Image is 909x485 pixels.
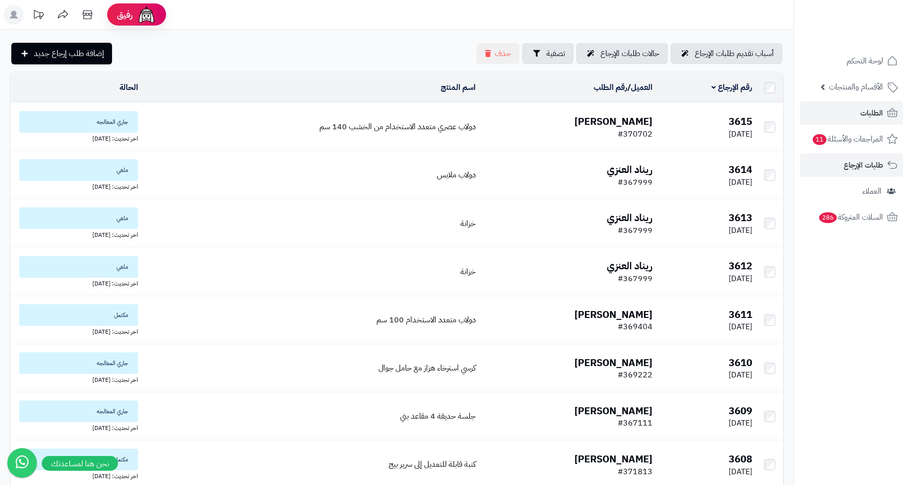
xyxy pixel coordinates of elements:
a: اسم المنتج [441,82,476,93]
a: خزانة [460,218,476,229]
a: تحديثات المنصة [26,5,51,27]
span: حالات طلبات الإرجاع [600,48,659,59]
span: طلبات الإرجاع [844,158,883,172]
span: مكتمل [19,449,138,470]
span: المراجعات والأسئلة [812,132,883,146]
a: المراجعات والأسئلة11 [800,127,903,151]
span: [DATE] [729,225,752,236]
b: [PERSON_NAME] [574,452,653,466]
b: [PERSON_NAME] [574,114,653,129]
a: رقم الإرجاع [711,82,752,93]
span: [DATE] [729,417,752,429]
a: دولاب عصري متعدد الاستخدام من الخشب 140 سم [319,121,476,133]
span: حذف [495,48,511,59]
a: دولاب ملابس [437,169,476,181]
span: رفيق [117,9,133,21]
span: تصفية [546,48,565,59]
span: [DATE] [729,273,752,285]
b: 3610 [729,355,752,370]
span: #367999 [618,176,653,188]
span: [DATE] [729,176,752,188]
a: العميل [631,82,653,93]
div: اخر تحديث: [DATE] [14,422,138,432]
a: حالات طلبات الإرجاع [576,43,668,64]
span: العملاء [862,184,881,198]
span: [DATE] [729,466,752,478]
button: حذف [477,43,519,64]
a: طلبات الإرجاع [800,153,903,177]
a: رقم الطلب [594,82,627,93]
span: الطلبات [860,106,883,120]
span: [DATE] [729,128,752,140]
span: السلات المتروكة [818,210,883,224]
span: جاري المعالجه [19,400,138,422]
a: جلسة حديقة 4 مقاعد بني [400,410,476,422]
a: السلات المتروكة286 [800,205,903,229]
b: ريناد العنزي [607,162,653,177]
span: أسباب تقديم طلبات الإرجاع [695,48,774,59]
b: 3608 [729,452,752,466]
a: أسباب تقديم طلبات الإرجاع [671,43,782,64]
b: 3611 [729,307,752,322]
b: ريناد العنزي [607,210,653,225]
a: الحالة [119,82,138,93]
div: اخر تحديث: [DATE] [14,181,138,191]
span: جاري المعالجه [19,111,138,133]
b: 3615 [729,114,752,129]
b: 3609 [729,403,752,418]
a: خزانة [460,266,476,278]
span: ملغي [19,256,138,278]
span: #371813 [618,466,653,478]
b: [PERSON_NAME] [574,403,653,418]
div: اخر تحديث: [DATE] [14,229,138,239]
span: 11 [813,134,826,145]
b: 3612 [729,258,752,273]
div: اخر تحديث: [DATE] [14,133,138,143]
span: إضافة طلب إرجاع جديد [34,48,104,59]
div: اخر تحديث: [DATE] [14,374,138,384]
a: لوحة التحكم [800,49,903,73]
b: [PERSON_NAME] [574,307,653,322]
span: #367999 [618,273,653,285]
div: اخر تحديث: [DATE] [14,470,138,481]
b: 3613 [729,210,752,225]
span: #367999 [618,225,653,236]
a: دولاب متعدد الاستخدام 100 سم [376,314,476,326]
span: الأقسام والمنتجات [829,80,883,94]
div: اخر تحديث: [DATE] [14,278,138,288]
a: كرسي استرخاء هزاز مع حامل جوال [378,362,476,374]
span: جاري المعالجه [19,352,138,374]
span: #370702 [618,128,653,140]
img: ai-face.png [137,5,156,25]
b: 3614 [729,162,752,177]
span: [DATE] [729,369,752,381]
span: 286 [819,212,837,223]
a: الطلبات [800,101,903,125]
a: إضافة طلب إرجاع جديد [11,43,112,64]
span: لوحة التحكم [847,54,883,68]
span: #369404 [618,321,653,333]
span: #367111 [618,417,653,429]
span: مكتمل [19,304,138,326]
b: ريناد العنزي [607,258,653,273]
span: #369222 [618,369,653,381]
span: ملغي [19,207,138,229]
a: العملاء [800,179,903,203]
span: [DATE] [729,321,752,333]
b: [PERSON_NAME] [574,355,653,370]
div: اخر تحديث: [DATE] [14,326,138,336]
button: تصفية [522,43,573,64]
span: ملغي [19,159,138,181]
a: كنبة قابلة للتعديل إلى سرير بيج [389,458,476,470]
td: / [480,73,656,103]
